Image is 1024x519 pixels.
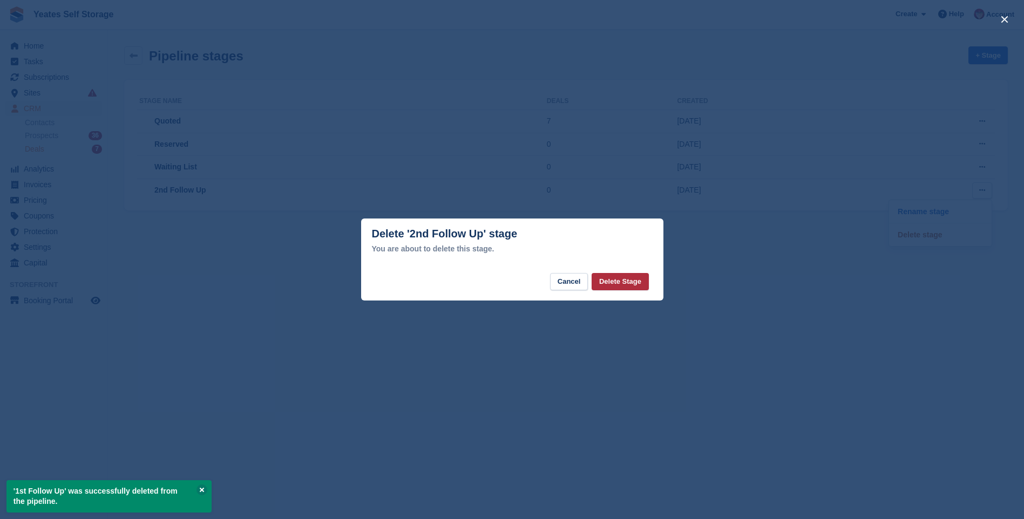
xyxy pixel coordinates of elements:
[592,273,649,291] button: Delete Stage
[372,242,518,255] p: You are about to delete this stage.
[372,228,518,240] span: Delete '2nd Follow Up' stage
[996,11,1013,28] button: close
[550,273,588,291] button: Cancel
[6,480,212,513] p: '1st Follow Up' was successfully deleted from the pipeline.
